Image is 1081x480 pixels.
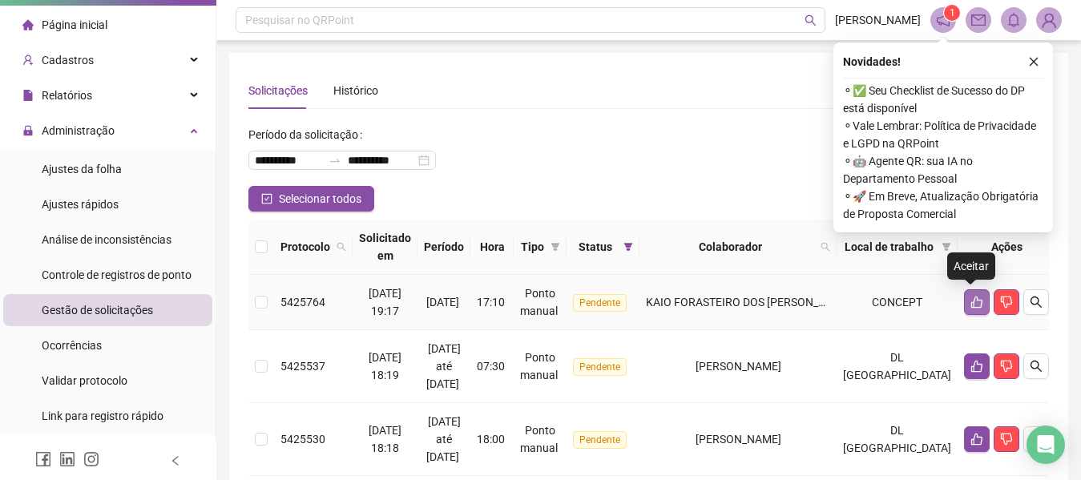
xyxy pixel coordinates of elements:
[426,342,461,390] span: [DATE] até [DATE]
[1000,360,1013,373] span: dislike
[947,252,995,280] div: Aceitar
[843,53,901,71] span: Novidades !
[938,235,954,259] span: filter
[520,238,544,256] span: Tipo
[22,19,34,30] span: home
[333,235,349,259] span: search
[551,242,560,252] span: filter
[42,198,119,211] span: Ajustes rápidos
[369,424,401,454] span: [DATE] 18:18
[646,238,814,256] span: Colaborador
[964,238,1049,256] div: Ações
[1000,433,1013,446] span: dislike
[573,238,617,256] span: Status
[646,296,853,309] span: KAIO FORASTEIRO DOS [PERSON_NAME]
[369,351,401,381] span: [DATE] 18:19
[547,235,563,259] span: filter
[843,152,1043,188] span: ⚬ 🤖 Agente QR: sua IA no Departamento Pessoal
[843,82,1043,117] span: ⚬ ✅ Seu Checklist de Sucesso do DP está disponível
[835,11,921,29] span: [PERSON_NAME]
[821,242,830,252] span: search
[261,193,272,204] span: check-square
[22,90,34,101] span: file
[805,14,817,26] span: search
[843,188,1043,223] span: ⚬ 🚀 Em Breve, Atualização Obrigatória de Proposta Comercial
[1000,296,1013,309] span: dislike
[970,296,983,309] span: like
[477,296,505,309] span: 17:10
[59,451,75,467] span: linkedin
[696,433,781,446] span: [PERSON_NAME]
[42,374,127,387] span: Validar protocolo
[329,154,341,167] span: swap-right
[42,89,92,102] span: Relatórios
[1030,360,1043,373] span: search
[42,18,107,31] span: Página inicial
[573,294,627,312] span: Pendente
[520,424,558,454] span: Ponto manual
[35,451,51,467] span: facebook
[280,433,325,446] span: 5425530
[248,186,374,212] button: Selecionar todos
[1028,56,1039,67] span: close
[42,268,192,281] span: Controle de registros de ponto
[837,330,958,403] td: DL [GEOGRAPHIC_DATA]
[426,415,461,463] span: [DATE] até [DATE]
[837,275,958,330] td: CONCEPT
[970,433,983,446] span: like
[470,220,514,275] th: Hora
[520,351,558,381] span: Ponto manual
[971,13,986,27] span: mail
[620,235,636,259] span: filter
[817,235,833,259] span: search
[42,339,102,352] span: Ocorrências
[520,287,558,317] span: Ponto manual
[477,433,505,446] span: 18:00
[942,242,951,252] span: filter
[696,360,781,373] span: [PERSON_NAME]
[1037,8,1061,32] img: 85830
[42,163,122,175] span: Ajustes da folha
[248,82,308,99] div: Solicitações
[837,403,958,476] td: DL [GEOGRAPHIC_DATA]
[623,242,633,252] span: filter
[1027,426,1065,464] div: Open Intercom Messenger
[170,455,181,466] span: left
[417,220,470,275] th: Período
[42,304,153,317] span: Gestão de solicitações
[280,360,325,373] span: 5425537
[950,7,955,18] span: 1
[970,360,983,373] span: like
[573,358,627,376] span: Pendente
[477,360,505,373] span: 07:30
[843,238,935,256] span: Local de trabalho
[1030,296,1043,309] span: search
[83,451,99,467] span: instagram
[280,296,325,309] span: 5425764
[42,54,94,67] span: Cadastros
[337,242,346,252] span: search
[1006,13,1021,27] span: bell
[42,409,163,422] span: Link para registro rápido
[426,296,459,309] span: [DATE]
[843,117,1043,152] span: ⚬ Vale Lembrar: Política de Privacidade e LGPD na QRPoint
[42,233,171,246] span: Análise de inconsistências
[42,124,115,137] span: Administração
[279,190,361,208] span: Selecionar todos
[280,238,330,256] span: Protocolo
[329,154,341,167] span: to
[22,125,34,136] span: lock
[944,5,960,21] sup: 1
[22,54,34,66] span: user-add
[573,431,627,449] span: Pendente
[936,13,950,27] span: notification
[333,82,378,99] div: Histórico
[248,122,369,147] label: Período da solicitação
[369,287,401,317] span: [DATE] 19:17
[353,220,417,275] th: Solicitado em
